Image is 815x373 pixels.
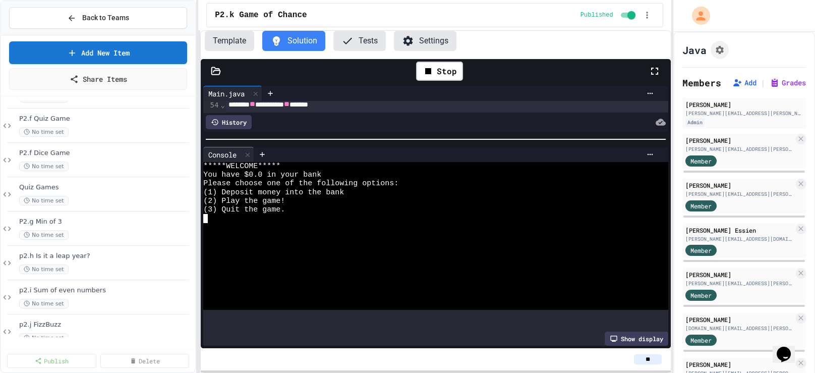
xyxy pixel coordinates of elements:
[220,101,225,109] span: Fold line
[9,7,187,29] button: Back to Teams
[685,325,794,332] div: [DOMAIN_NAME][EMAIL_ADDRESS][PERSON_NAME][DOMAIN_NAME][PERSON_NAME]
[682,76,721,90] h2: Members
[690,156,712,166] span: Member
[203,86,262,101] div: Main.java
[203,111,220,122] div: 55
[206,115,252,129] div: History
[100,354,190,368] a: Delete
[19,218,193,226] span: P2.g Min of 3
[333,31,386,51] button: Tests
[19,333,69,343] span: No time set
[685,360,794,369] div: [PERSON_NAME]
[685,315,794,324] div: [PERSON_NAME]
[262,31,325,51] button: Solution
[19,321,193,329] span: p2.j FizzBuzz
[9,41,187,64] a: Add New Item
[19,127,69,137] span: No time set
[690,291,712,300] span: Member
[7,354,96,368] a: Publish
[82,13,129,23] span: Back to Teams
[19,286,193,295] span: p2.i Sum of even numbers
[761,77,766,89] span: |
[685,118,705,127] div: Admin
[685,190,794,198] div: [PERSON_NAME][EMAIL_ADDRESS][PERSON_NAME][DOMAIN_NAME][PERSON_NAME]
[685,280,794,287] div: [PERSON_NAME][EMAIL_ADDRESS][PERSON_NAME][DOMAIN_NAME][PERSON_NAME]
[682,43,707,57] h1: Java
[19,252,193,260] span: p2.h Is it a leap year?
[203,88,250,99] div: Main.java
[9,68,187,90] a: Share Items
[19,149,193,157] span: P2.f Dice Game
[685,136,794,145] div: [PERSON_NAME]
[215,9,307,21] span: P2.k Game of Chance
[203,197,285,205] span: (2) Play the game!
[394,31,456,51] button: Settings
[685,270,794,279] div: [PERSON_NAME]
[203,205,285,214] span: (3) Quit the game.
[19,264,69,274] span: No time set
[203,179,398,188] span: Please choose one of the following options:
[681,4,713,27] div: My Account
[580,11,613,19] span: Published
[685,110,803,117] div: [PERSON_NAME][EMAIL_ADDRESS][PERSON_NAME][PERSON_NAME][DOMAIN_NAME]
[690,336,712,345] span: Member
[773,333,805,363] iframe: chat widget
[690,201,712,210] span: Member
[19,230,69,240] span: No time set
[732,78,756,88] button: Add
[19,299,69,308] span: No time set
[770,78,806,88] button: Grades
[711,41,729,59] button: Assignment Settings
[19,183,193,192] span: Quiz Games
[203,188,344,197] span: (1) Deposit money into the bank
[203,171,321,179] span: You have $0.0 in your bank
[690,246,712,255] span: Member
[685,226,794,235] div: [PERSON_NAME] Essien
[19,162,69,171] span: No time set
[605,332,668,346] div: Show display
[685,235,794,243] div: [PERSON_NAME][EMAIL_ADDRESS][DOMAIN_NAME][PERSON_NAME]
[685,145,794,153] div: [PERSON_NAME][EMAIL_ADDRESS][PERSON_NAME][DOMAIN_NAME][PERSON_NAME]
[580,9,637,21] div: Content is published and visible to students
[685,100,803,109] div: [PERSON_NAME]
[205,31,254,51] button: Template
[685,181,794,190] div: [PERSON_NAME]
[203,149,242,160] div: Console
[203,147,254,162] div: Console
[19,115,193,123] span: P2.f Quiz Game
[416,62,463,81] div: Stop
[203,100,220,111] div: 54
[19,196,69,205] span: No time set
